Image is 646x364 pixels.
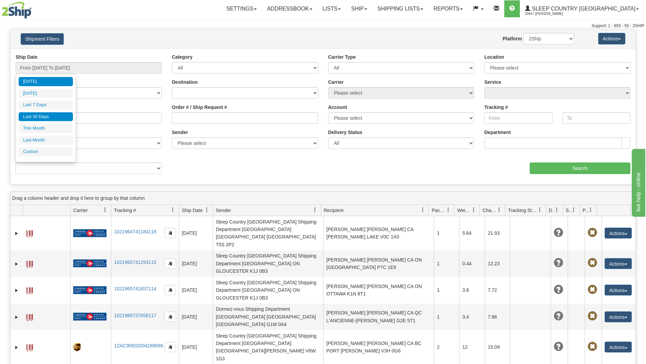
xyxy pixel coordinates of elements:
[73,207,88,214] span: Carrier
[520,0,644,17] a: Sleep Country [GEOGRAPHIC_DATA] 2044 / [PERSON_NAME]
[457,207,471,214] span: Weight
[114,229,156,234] a: 1021964741184118
[554,228,563,237] span: Unknown
[13,230,20,237] a: Expand
[114,343,163,348] a: 1ZAC90932004299696
[598,33,625,44] button: Actions
[443,204,454,216] a: Packages filter column settings
[459,250,485,277] td: 0.44
[172,79,198,85] label: Destination
[19,124,73,133] li: This Month
[179,277,213,303] td: [DATE]
[493,204,505,216] a: Charge filter column settings
[417,204,429,216] a: Recipient filter column settings
[323,277,434,303] td: [PERSON_NAME] [PERSON_NAME] CA ON OTTAWA K1N 8T1
[432,207,446,214] span: Packages
[19,136,73,145] li: Last Month
[201,204,213,216] a: Ship Date filter column settings
[19,77,73,86] li: [DATE]
[530,162,630,174] input: Search
[530,6,635,12] span: Sleep Country [GEOGRAPHIC_DATA]
[5,4,63,12] div: live help - online
[172,104,227,111] label: Order # / Ship Request #
[630,147,645,216] iframe: chat widget
[588,258,597,268] span: Pickup Not Assigned
[459,277,485,303] td: 3.8
[172,54,193,60] label: Category
[485,250,510,277] td: 12.23
[434,250,459,277] td: 1
[503,35,522,42] label: Platform
[179,216,213,250] td: [DATE]
[468,204,479,216] a: Weight filter column settings
[13,344,20,351] a: Expand
[583,207,588,214] span: Pickup Status
[484,104,508,111] label: Tracking #
[164,258,176,269] button: Copy to clipboard
[309,204,321,216] a: Sender filter column settings
[114,313,156,318] a: 1021988737658117
[566,207,571,214] span: Shipment Issues
[605,311,632,322] button: Actions
[11,192,635,205] div: grid grouping header
[328,79,344,85] label: Carrier
[73,343,80,351] img: 8 - UPS
[21,33,64,45] button: Shipment Filters
[534,204,546,216] a: Tracking Status filter column settings
[434,277,459,303] td: 1
[16,54,38,60] label: Ship Date
[328,129,363,136] label: Delivery Status
[13,314,20,321] a: Expand
[485,304,510,330] td: 7.86
[508,207,537,214] span: Tracking Status
[2,23,644,29] div: Support: 1 - 855 - 55 - 2SHIP
[19,89,73,98] li: [DATE]
[324,207,344,214] span: Recipient
[213,250,323,277] td: Sleep Country [GEOGRAPHIC_DATA] Shipping Department [GEOGRAPHIC_DATA] ON GLOUCESTER K1J 0B3
[459,304,485,330] td: 3.4
[19,112,73,121] li: Last 30 Days
[484,54,504,60] label: Location
[554,342,563,351] span: Unknown
[73,312,106,321] img: 20 - Canada Post
[114,207,136,214] span: Tracking #
[73,286,106,294] img: 20 - Canada Post
[484,79,501,85] label: Service
[182,207,202,214] span: Ship Date
[213,216,323,250] td: Sleep Country [GEOGRAPHIC_DATA] Shipping Department [GEOGRAPHIC_DATA] [GEOGRAPHIC_DATA] [GEOGRAPH...
[568,204,580,216] a: Shipment Issues filter column settings
[164,312,176,322] button: Copy to clipboard
[26,258,33,269] a: Label
[328,54,356,60] label: Carrier Type
[328,104,347,111] label: Account
[26,341,33,352] a: Label
[434,216,459,250] td: 1
[179,250,213,277] td: [DATE]
[605,228,632,238] button: Actions
[372,0,428,17] a: Shipping lists
[164,228,176,238] button: Copy to clipboard
[588,285,597,294] span: Pickup Not Assigned
[323,250,434,277] td: [PERSON_NAME] [PERSON_NAME] CA ON [GEOGRAPHIC_DATA] P7C 1E9
[179,304,213,330] td: [DATE]
[221,0,262,17] a: Settings
[164,342,176,352] button: Copy to clipboard
[346,0,372,17] a: Ship
[485,216,510,250] td: 21.93
[213,277,323,303] td: Sleep Country [GEOGRAPHIC_DATA] Shipping Department [GEOGRAPHIC_DATA] ON GLOUCESTER K1J 0B3
[164,285,176,295] button: Copy to clipboard
[26,311,33,322] a: Label
[428,0,468,17] a: Reports
[99,204,111,216] a: Carrier filter column settings
[605,285,632,295] button: Actions
[19,147,73,156] li: Custom
[459,216,485,250] td: 5.64
[588,311,597,321] span: Pickup Not Assigned
[434,304,459,330] td: 1
[13,261,20,267] a: Expand
[588,228,597,237] span: Pickup Not Assigned
[26,227,33,238] a: Label
[551,204,563,216] a: Delivery Status filter column settings
[114,260,156,265] a: 1021965741254115
[605,258,632,269] button: Actions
